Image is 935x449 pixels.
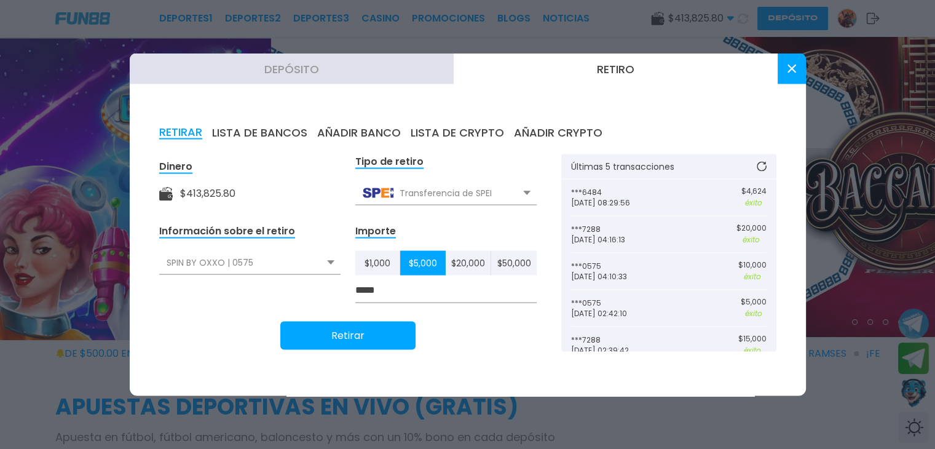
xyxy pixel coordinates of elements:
div: $ 413,825.80 [180,186,235,201]
div: Importe [355,224,396,239]
img: Transferencia de SPEI [363,188,393,198]
p: [DATE] 02:42:10 [571,309,669,318]
p: éxito [741,197,767,209]
button: AÑADIR CRYPTO [514,126,602,140]
button: Retirar [280,322,416,350]
p: $ 4,624 [741,187,767,196]
div: Transferencia de SPEI [355,181,537,205]
button: AÑADIR BANCO [317,126,401,140]
div: Tipo de retiro [355,155,424,169]
button: Retiro [454,54,778,84]
p: $ 10,000 [738,261,767,269]
button: $5,000 [400,251,446,276]
p: [DATE] 08:29:56 [571,199,669,207]
button: $20,000 [446,251,491,276]
p: [DATE] 04:10:33 [571,272,669,281]
button: $50,000 [491,251,536,276]
p: éxito [741,308,767,319]
div: SPIN BY OXXO | 0575 [159,251,341,274]
p: éxito [738,271,767,282]
p: $ 20,000 [736,224,767,232]
p: éxito [736,234,767,245]
button: $1,000 [355,251,401,276]
div: Dinero [159,160,192,174]
p: $ 15,000 [738,335,767,343]
div: Información sobre el retiro [159,224,295,239]
p: [DATE] 04:16:13 [571,236,669,244]
button: LISTA DE CRYPTO [411,126,504,140]
p: Últimas 5 transacciones [571,162,674,171]
p: $ 5,000 [741,298,767,306]
button: Depósito [130,54,454,84]
p: [DATE] 02:39:42 [571,346,669,355]
p: éxito [738,345,767,356]
button: RETIRAR [159,126,202,140]
button: LISTA DE BANCOS [212,126,307,140]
